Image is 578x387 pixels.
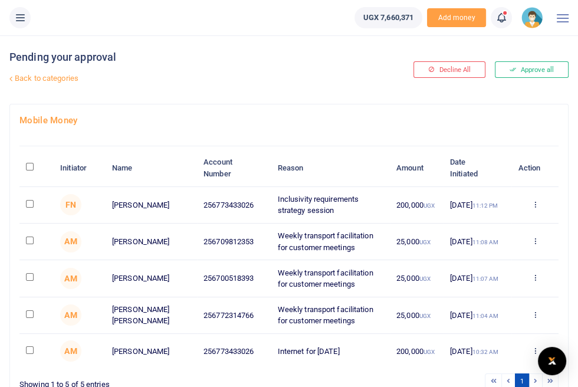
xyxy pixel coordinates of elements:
[390,260,444,297] td: 25,000
[271,297,389,334] td: Weekly transport facilitation for customer meetings
[472,276,499,282] small: 11:07 AM
[6,68,379,88] a: Back to categories
[271,187,389,224] td: Inclusivity requirements strategy session
[444,334,511,368] td: [DATE]
[413,61,485,78] button: Decline All
[423,202,435,209] small: UGX
[354,7,422,28] a: UGX 7,660,371
[9,51,379,64] h4: Pending your approval
[60,231,81,252] span: Agatha Mutumba
[444,297,511,334] td: [DATE]
[427,8,486,28] li: Toup your wallet
[419,276,431,282] small: UGX
[60,194,81,215] span: Francis Nkununungi
[444,224,511,260] td: [DATE]
[19,150,54,186] th: : activate to sort column descending
[54,150,106,186] th: Initiator: activate to sort column ascending
[472,239,499,245] small: 11:08 AM
[197,297,271,334] td: 256772314766
[419,239,431,245] small: UGX
[60,268,81,289] span: Agatha Mutumba
[197,334,271,368] td: 256773433026
[106,187,197,224] td: [PERSON_NAME]
[350,7,427,28] li: Wallet ballance
[60,304,81,326] span: Agatha Mutumba
[363,12,413,24] span: UGX 7,660,371
[390,150,444,186] th: Amount: activate to sort column ascending
[511,150,559,186] th: Action: activate to sort column ascending
[390,297,444,334] td: 25,000
[106,334,197,368] td: [PERSON_NAME]
[197,187,271,224] td: 256773433026
[521,7,543,28] img: profile-user
[427,12,486,21] a: Add money
[444,260,511,297] td: [DATE]
[444,187,511,224] td: [DATE]
[106,297,197,334] td: [PERSON_NAME] [PERSON_NAME]
[106,150,197,186] th: Name: activate to sort column ascending
[390,224,444,260] td: 25,000
[271,150,389,186] th: Reason: activate to sort column ascending
[423,349,435,355] small: UGX
[271,224,389,260] td: Weekly transport facilitation for customer meetings
[197,150,271,186] th: Account Number: activate to sort column ascending
[444,150,511,186] th: Date Initiated: activate to sort column ascending
[60,340,81,362] span: Agatha Mutumba
[197,224,271,260] td: 256709812353
[106,260,197,297] td: [PERSON_NAME]
[271,260,389,297] td: Weekly transport facilitation for customer meetings
[419,313,431,319] small: UGX
[390,334,444,368] td: 200,000
[271,334,389,368] td: Internet for [DATE]
[390,187,444,224] td: 200,000
[427,8,486,28] span: Add money
[197,260,271,297] td: 256700518393
[538,347,566,375] div: Open Intercom Messenger
[106,224,197,260] td: [PERSON_NAME]
[521,7,547,28] a: profile-user
[472,313,499,319] small: 11:04 AM
[19,114,559,127] h4: Mobile Money
[472,349,499,355] small: 10:32 AM
[495,61,569,78] button: Approve all
[472,202,498,209] small: 11:12 PM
